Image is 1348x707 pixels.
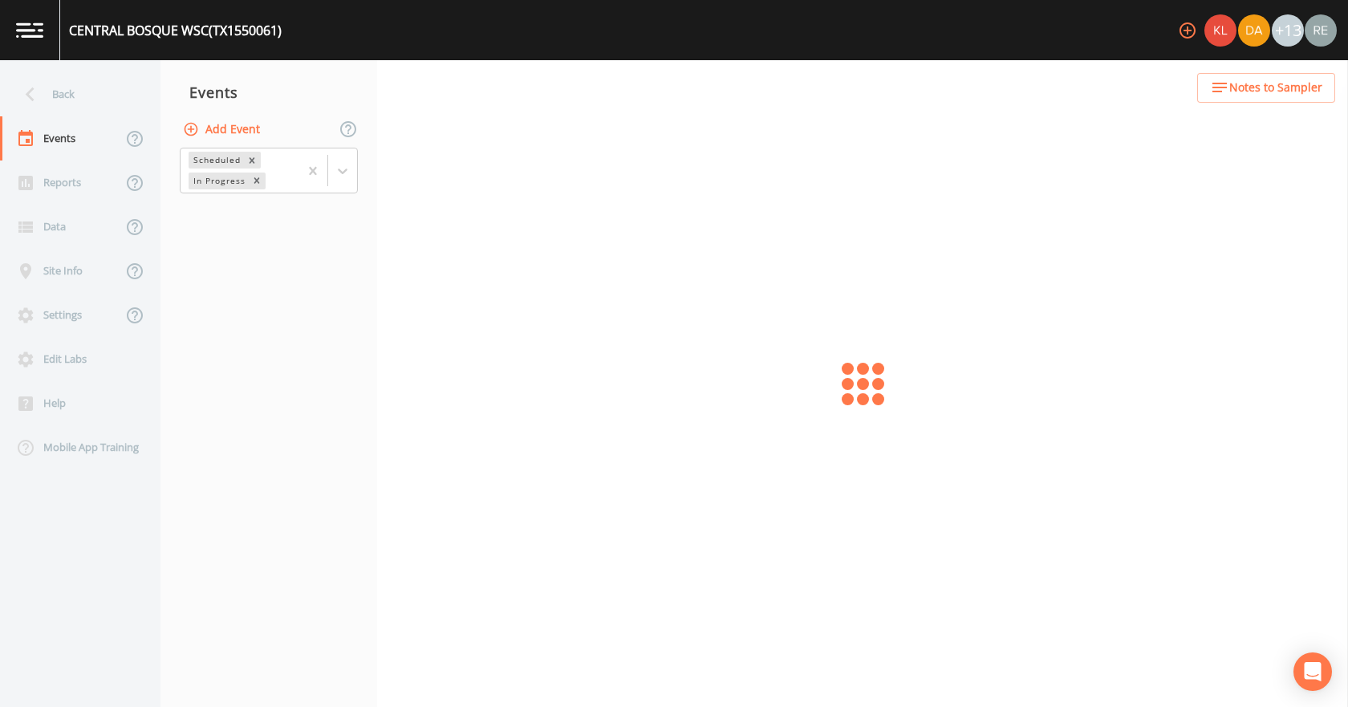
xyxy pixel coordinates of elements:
div: Remove In Progress [248,173,266,189]
div: +13 [1272,14,1304,47]
div: Open Intercom Messenger [1293,652,1332,691]
div: In Progress [189,173,248,189]
div: Events [160,72,377,112]
span: Notes to Sampler [1229,78,1322,98]
div: Kler Teran [1204,14,1237,47]
img: logo [16,22,43,38]
div: CENTRAL BOSQUE WSC (TX1550061) [69,21,282,40]
button: Add Event [180,115,266,144]
img: a84961a0472e9debc750dd08a004988d [1238,14,1270,47]
button: Notes to Sampler [1197,73,1335,103]
img: e720f1e92442e99c2aab0e3b783e6548 [1305,14,1337,47]
div: David Weber [1237,14,1271,47]
div: Scheduled [189,152,243,169]
img: 9c4450d90d3b8045b2e5fa62e4f92659 [1204,14,1236,47]
div: Remove Scheduled [243,152,261,169]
